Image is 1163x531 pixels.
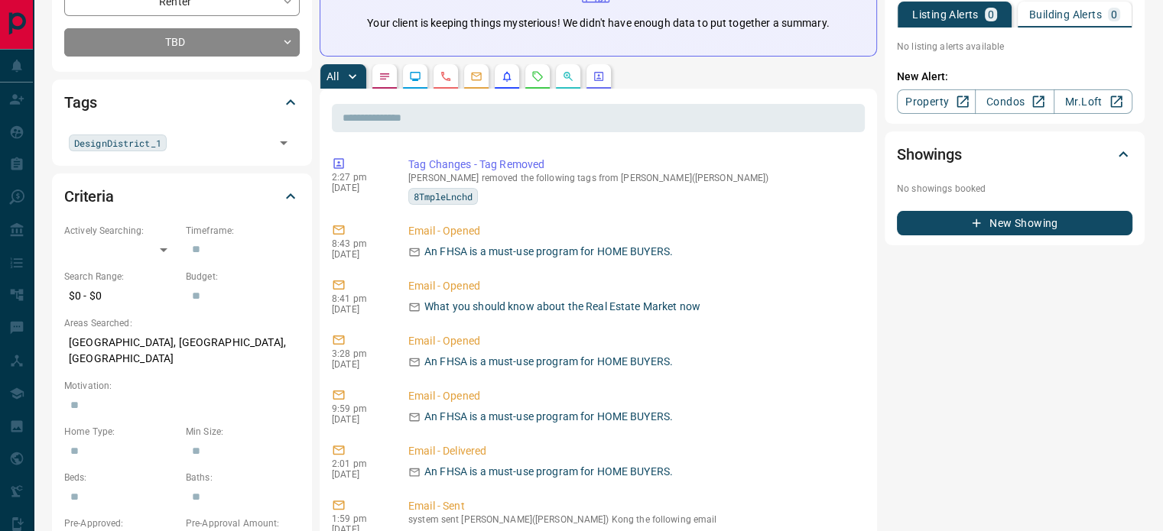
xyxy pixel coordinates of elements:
p: 8:41 pm [332,293,385,304]
p: All [326,71,339,82]
svg: Listing Alerts [501,70,513,83]
p: What you should know about the Real Estate Market now [424,299,700,315]
h2: Tags [64,90,96,115]
p: Search Range: [64,270,178,283]
button: Open [273,132,294,154]
p: Beds: [64,471,178,484]
svg: Calls [440,70,452,83]
p: New Alert: [897,69,1132,85]
p: Listing Alerts [912,9,979,20]
h2: Showings [897,142,962,167]
p: Pre-Approval Amount: [186,516,300,530]
p: Email - Opened [408,278,859,294]
a: Mr.Loft [1054,89,1132,114]
p: Email - Opened [408,223,859,239]
p: An FHSA is a must-use program for HOME BUYERS. [424,464,673,480]
p: $0 - $0 [64,283,178,309]
p: 2:01 pm [332,458,385,469]
svg: Agent Actions [593,70,605,83]
p: 1:59 pm [332,513,385,524]
p: [DATE] [332,249,385,260]
p: [DATE] [332,359,385,370]
a: Condos [975,89,1054,114]
div: Showings [897,136,1132,173]
p: Motivation: [64,379,300,393]
p: An FHSA is a must-use program for HOME BUYERS. [424,409,673,425]
div: Tags [64,84,300,121]
svg: Lead Browsing Activity [409,70,421,83]
p: Building Alerts [1029,9,1102,20]
p: Tag Changes - Tag Removed [408,157,859,173]
svg: Notes [378,70,391,83]
p: [DATE] [332,183,385,193]
svg: Emails [470,70,482,83]
p: Timeframe: [186,224,300,238]
p: Min Size: [186,425,300,439]
span: 8TmpleLnchd [414,189,473,204]
p: Pre-Approved: [64,516,178,530]
span: DesignDistrict_1 [74,135,161,151]
p: An FHSA is a must-use program for HOME BUYERS. [424,354,673,370]
p: Email - Opened [408,333,859,349]
p: 0 [1111,9,1117,20]
button: New Showing [897,211,1132,235]
p: Home Type: [64,425,178,439]
p: Email - Delivered [408,443,859,459]
p: 9:59 pm [332,403,385,414]
p: [DATE] [332,414,385,425]
p: No listing alerts available [897,40,1132,53]
p: system sent [PERSON_NAME]([PERSON_NAME]) Kong the following email [408,514,859,525]
p: Baths: [186,471,300,484]
div: Criteria [64,178,300,215]
h2: Criteria [64,184,114,209]
p: Email - Opened [408,388,859,404]
p: 0 [988,9,994,20]
p: [DATE] [332,304,385,315]
p: [DATE] [332,469,385,480]
p: 2:27 pm [332,172,385,183]
p: 3:28 pm [332,348,385,359]
p: No showings booked [897,182,1132,196]
p: Actively Searching: [64,224,178,238]
p: 8:43 pm [332,238,385,249]
svg: Opportunities [562,70,574,83]
p: [GEOGRAPHIC_DATA], [GEOGRAPHIC_DATA], [GEOGRAPHIC_DATA] [64,330,300,371]
p: An FHSA is a must-use program for HOME BUYERS. [424,244,673,260]
p: [PERSON_NAME] removed the following tags from [PERSON_NAME]([PERSON_NAME]) [408,173,859,183]
p: Your client is keeping things mysterious! We didn't have enough data to put together a summary. [367,15,829,31]
svg: Requests [531,70,544,83]
div: TBD [64,28,300,57]
a: Property [897,89,976,114]
p: Areas Searched: [64,316,300,330]
p: Budget: [186,270,300,283]
p: Email - Sent [408,498,859,514]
